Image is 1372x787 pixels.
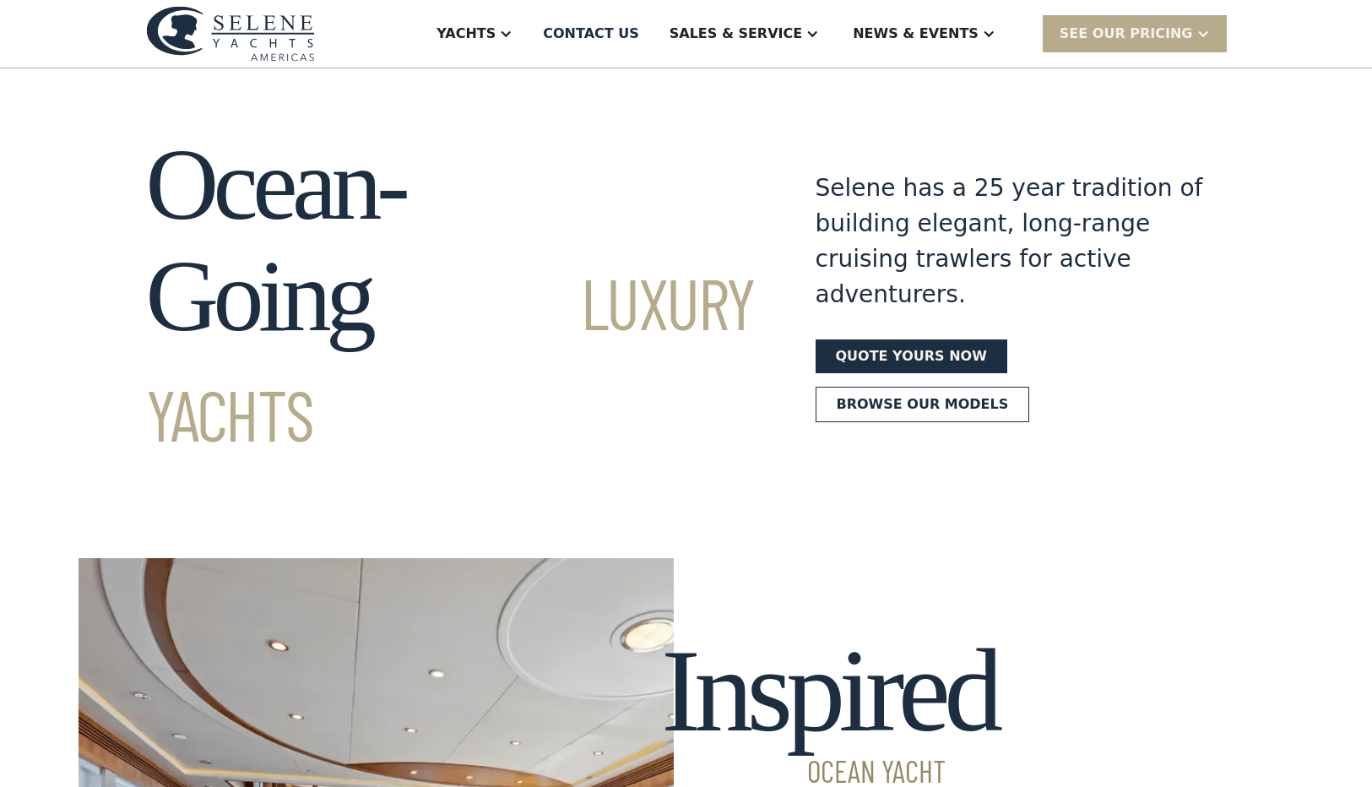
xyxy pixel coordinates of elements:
div: Yachts [437,24,496,44]
div: SEE Our Pricing [1060,24,1193,44]
a: Browse our models [816,387,1030,422]
img: logo [146,6,315,61]
div: News & EVENTS [853,24,979,44]
span: Luxury Yachts [146,259,755,456]
div: Contact US [543,24,639,44]
div: SEE Our Pricing [1043,15,1227,52]
span: Ocean Yacht [661,756,996,786]
h1: Ocean-Going [146,129,755,464]
div: Selene has a 25 year tradition of building elegant, long-range cruising trawlers for active adven... [816,171,1204,312]
a: Quote yours now [816,339,1007,373]
div: Sales & Service [670,24,802,44]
